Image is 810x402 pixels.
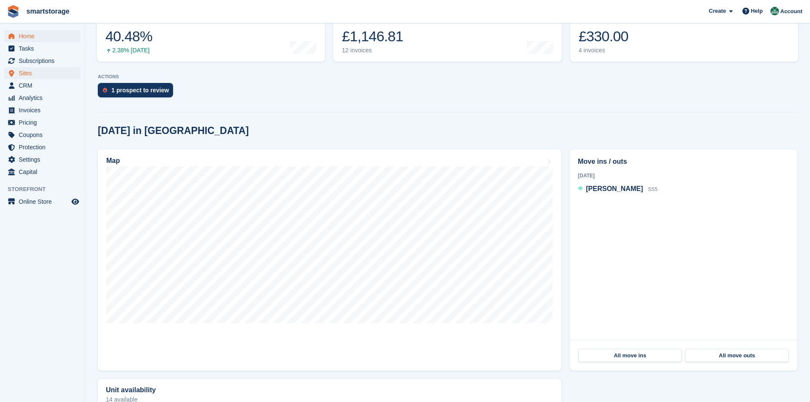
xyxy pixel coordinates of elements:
span: Settings [19,154,70,165]
div: [DATE] [578,172,789,180]
span: Storefront [8,185,85,194]
a: Occupancy 40.48% 2.38% [DATE] [97,8,325,62]
a: smartstorage [23,4,73,18]
span: Coupons [19,129,70,141]
h2: Move ins / outs [578,157,789,167]
div: 12 invoices [342,47,405,54]
a: menu [4,154,80,165]
span: Invoices [19,104,70,116]
a: All move outs [685,349,788,362]
a: menu [4,141,80,153]
a: Month-to-date sales £1,146.81 12 invoices [333,8,561,62]
span: [PERSON_NAME] [586,185,643,192]
h2: [DATE] in [GEOGRAPHIC_DATA] [98,125,249,137]
div: 4 invoices [579,47,637,54]
a: All move ins [578,349,682,362]
span: SS5 [648,186,658,192]
div: 2.38% [DATE] [105,47,152,54]
a: menu [4,43,80,54]
span: Subscriptions [19,55,70,67]
div: £330.00 [579,28,637,45]
a: menu [4,92,80,104]
a: menu [4,67,80,79]
a: Map [98,149,561,371]
span: Tasks [19,43,70,54]
h2: Map [106,157,120,165]
a: menu [4,30,80,42]
span: CRM [19,80,70,91]
span: Account [780,7,802,16]
div: 40.48% [105,28,152,45]
a: menu [4,80,80,91]
p: ACTIONS [98,74,797,80]
a: Preview store [70,197,80,207]
div: 1 prospect to review [111,87,169,94]
a: menu [4,55,80,67]
a: 1 prospect to review [98,83,177,102]
h2: Unit availability [106,386,156,394]
span: Pricing [19,117,70,128]
a: menu [4,117,80,128]
span: Home [19,30,70,42]
span: Protection [19,141,70,153]
span: Create [709,7,726,15]
img: prospect-51fa495bee0391a8d652442698ab0144808aea92771e9ea1ae160a38d050c398.svg [103,88,107,93]
span: Sites [19,67,70,79]
span: Online Store [19,196,70,208]
span: Analytics [19,92,70,104]
span: Help [751,7,763,15]
a: [PERSON_NAME] SS5 [578,184,657,195]
a: Awaiting payment £330.00 4 invoices [570,8,798,62]
a: menu [4,166,80,178]
img: stora-icon-8386f47178a22dfd0bd8f6a31ec36ba5ce8667c1dd55bd0f319d3a0aa187defe.svg [7,5,20,18]
div: £1,146.81 [342,28,405,45]
a: menu [4,104,80,116]
a: menu [4,129,80,141]
span: Capital [19,166,70,178]
a: menu [4,196,80,208]
img: Peter Britcliffe [770,7,779,15]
